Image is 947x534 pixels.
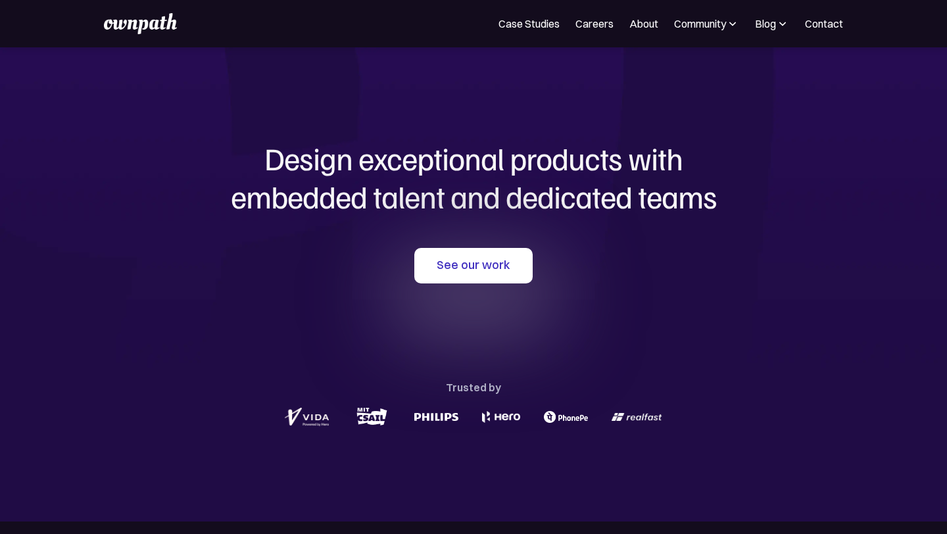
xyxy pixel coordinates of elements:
div: Trusted by [446,378,501,397]
a: Case Studies [498,16,560,32]
div: Blog [755,16,789,32]
a: See our work [414,248,533,283]
div: Community [674,16,726,32]
a: About [629,16,658,32]
h1: Design exceptional products with embedded talent and dedicated teams [158,139,789,215]
div: Blog [755,16,776,32]
div: Community [674,16,739,32]
a: Contact [805,16,843,32]
a: Careers [575,16,614,32]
